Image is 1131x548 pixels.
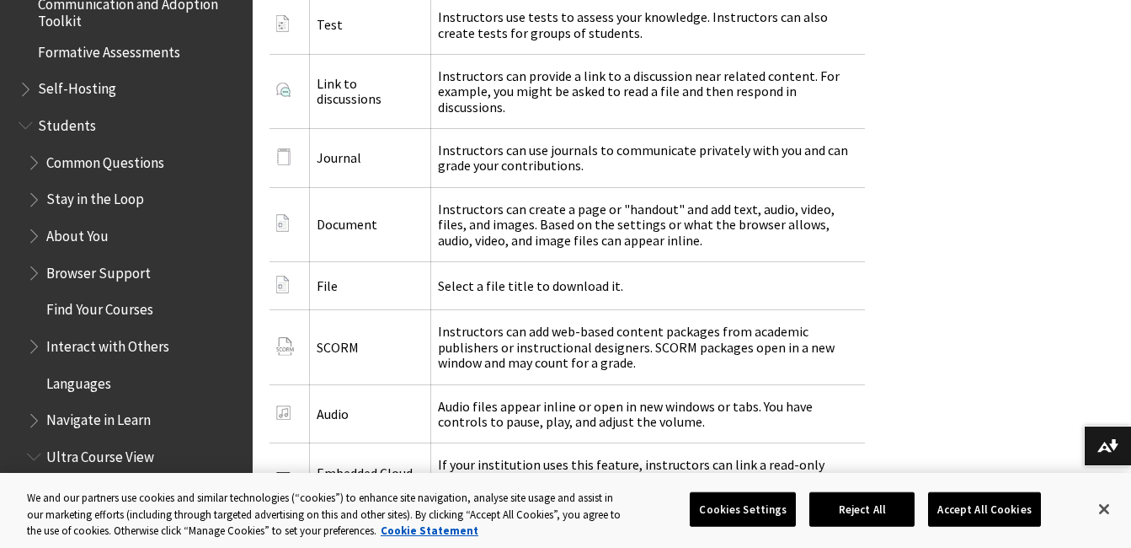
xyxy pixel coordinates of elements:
td: SCORM [310,310,431,384]
span: About You [46,222,109,244]
td: Instructors can provide a link to a discussion near related content. For example, you might be as... [431,54,865,128]
td: Link to discussions [310,54,431,128]
span: Stay in the Loop [46,185,144,208]
div: We and our partners use cookies and similar technologies (“cookies”) to enhance site navigation, ... [27,490,622,540]
button: Reject All [809,492,915,527]
span: Navigate in Learn [46,406,151,429]
img: Image of the icon for Microsoft Documents [276,472,291,486]
span: Self-Hosting [38,75,116,98]
span: Find Your Courses [46,296,153,319]
td: Journal [310,129,431,188]
td: Audio files appear inline or open in new windows or tabs. You have controls to pause, play, and a... [431,384,865,443]
button: Close [1086,491,1123,528]
span: Ultra Course View [46,443,154,465]
td: Select a file title to download it. [431,262,865,310]
span: Interact with Others [46,332,169,355]
td: Audio [310,384,431,443]
a: More information about your privacy, opens in a new tab [381,524,478,538]
span: Students [38,111,96,134]
span: Common Questions [46,148,164,171]
span: Browser Support [46,259,151,282]
button: Cookies Settings [690,492,796,527]
td: Instructors can create a page or "handout" and add text, audio, video, files, and images. Based o... [431,187,865,261]
td: Document [310,187,431,261]
td: Instructors can add web-based content packages from academic publishers or instructional designer... [431,310,865,384]
td: Embedded Cloud Document [310,443,431,518]
span: Formative Assessments [38,38,180,61]
td: File [310,262,431,310]
td: If your institution uses this feature, instructors can link a read-only Word, Excel, or PowerPoin... [431,443,865,518]
td: Instructors can use journals to communicate privately with you and can grade your contributions. [431,129,865,188]
span: Languages [46,369,111,392]
button: Accept All Cookies [928,492,1040,527]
